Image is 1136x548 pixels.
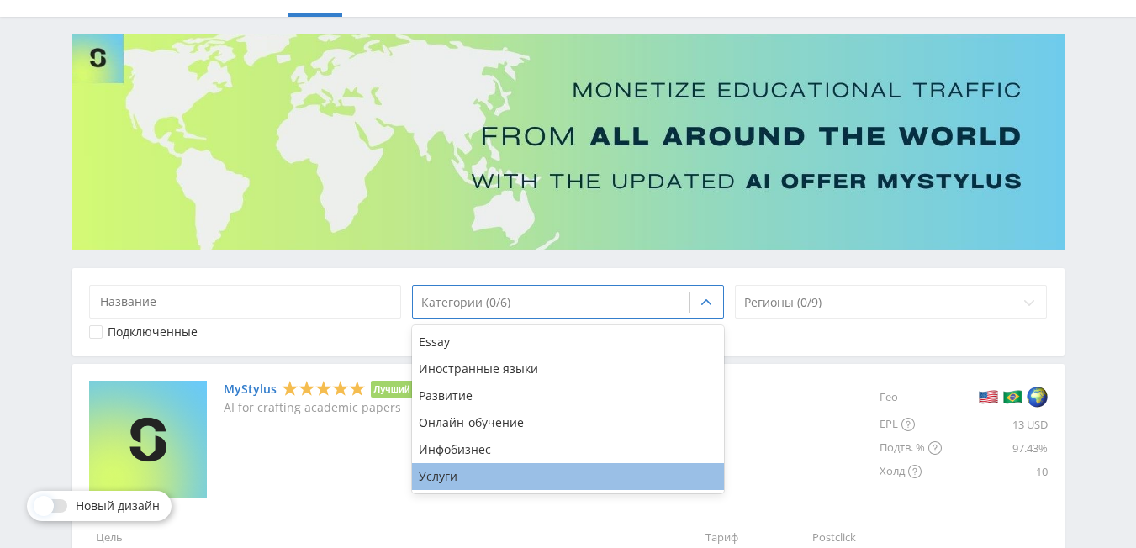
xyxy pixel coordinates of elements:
div: Иностранные языки [412,356,725,382]
img: MyStylus [89,381,207,498]
div: EPL [880,413,942,436]
div: Essay [412,329,725,356]
div: 13 USD [942,413,1048,436]
a: MyStylus [224,382,277,396]
input: Название [89,285,402,319]
div: Холд [880,460,942,483]
li: Лучший оффер [371,381,449,398]
div: Подключенные [108,325,198,339]
div: Онлайн-обучение [412,409,725,436]
div: 5 Stars [282,380,366,398]
div: Развитие [412,382,725,409]
div: Услуги [412,463,725,490]
p: AI for crafting academic papers [224,401,487,414]
div: Гео [880,381,942,413]
div: 97.43% [942,436,1048,460]
div: Инфобизнес [412,436,725,463]
img: Banner [72,34,1065,250]
div: 10 [942,460,1048,483]
div: Подтв. % [880,436,942,460]
span: Новый дизайн [76,499,160,513]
